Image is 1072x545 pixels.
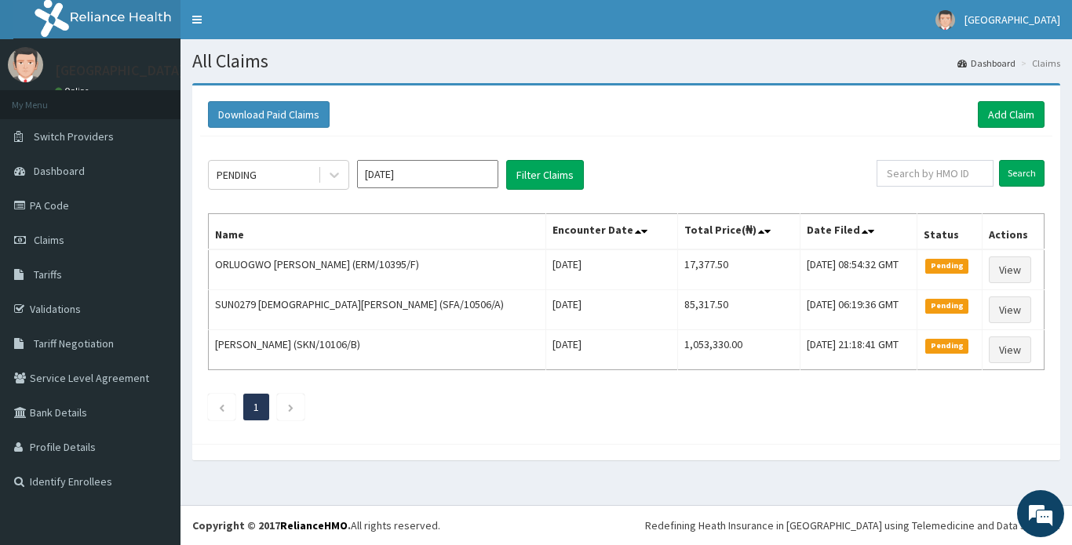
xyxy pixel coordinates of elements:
td: 85,317.50 [678,290,800,330]
span: Pending [925,299,968,313]
td: [DATE] [546,330,678,370]
span: Claims [34,233,64,247]
li: Claims [1017,56,1060,70]
td: 17,377.50 [678,249,800,290]
td: [DATE] 08:54:32 GMT [800,249,917,290]
th: Total Price(₦) [678,214,800,250]
span: [GEOGRAPHIC_DATA] [964,13,1060,27]
div: Redefining Heath Insurance in [GEOGRAPHIC_DATA] using Telemedicine and Data Science! [645,518,1060,533]
span: Tariffs [34,267,62,282]
span: Pending [925,259,968,273]
a: Page 1 is your current page [253,400,259,414]
th: Encounter Date [546,214,678,250]
div: PENDING [217,167,257,183]
a: Online [55,85,93,96]
td: [PERSON_NAME] (SKN/10106/B) [209,330,546,370]
th: Date Filed [800,214,917,250]
td: 1,053,330.00 [678,330,800,370]
input: Search by HMO ID [877,160,994,187]
p: [GEOGRAPHIC_DATA] [55,64,184,78]
a: View [989,296,1031,323]
span: Switch Providers [34,129,114,144]
img: User Image [935,10,955,30]
td: [DATE] 06:19:36 GMT [800,290,917,330]
span: Tariff Negotiation [34,336,114,351]
button: Download Paid Claims [208,101,330,128]
strong: Copyright © 2017 . [192,518,351,532]
button: Filter Claims [506,160,584,190]
img: User Image [8,47,43,82]
td: SUN0279 [DEMOGRAPHIC_DATA][PERSON_NAME] (SFA/10506/A) [209,290,546,330]
th: Name [209,214,546,250]
a: View [989,256,1031,283]
a: Dashboard [957,56,1015,70]
td: [DATE] [546,290,678,330]
a: Add Claim [978,101,1045,128]
span: Dashboard [34,164,85,178]
th: Actions [982,214,1044,250]
input: Search [999,160,1045,187]
a: View [989,336,1031,363]
th: Status [917,214,982,250]
td: [DATE] 21:18:41 GMT [800,330,917,370]
input: Select Month and Year [357,160,498,188]
footer: All rights reserved. [180,505,1072,545]
h1: All Claims [192,51,1060,71]
a: RelianceHMO [280,518,348,532]
span: Pending [925,339,968,353]
a: Previous page [218,400,225,414]
td: [DATE] [546,249,678,290]
a: Next page [287,400,294,414]
td: ORLUOGWO [PERSON_NAME] (ERM/10395/F) [209,249,546,290]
